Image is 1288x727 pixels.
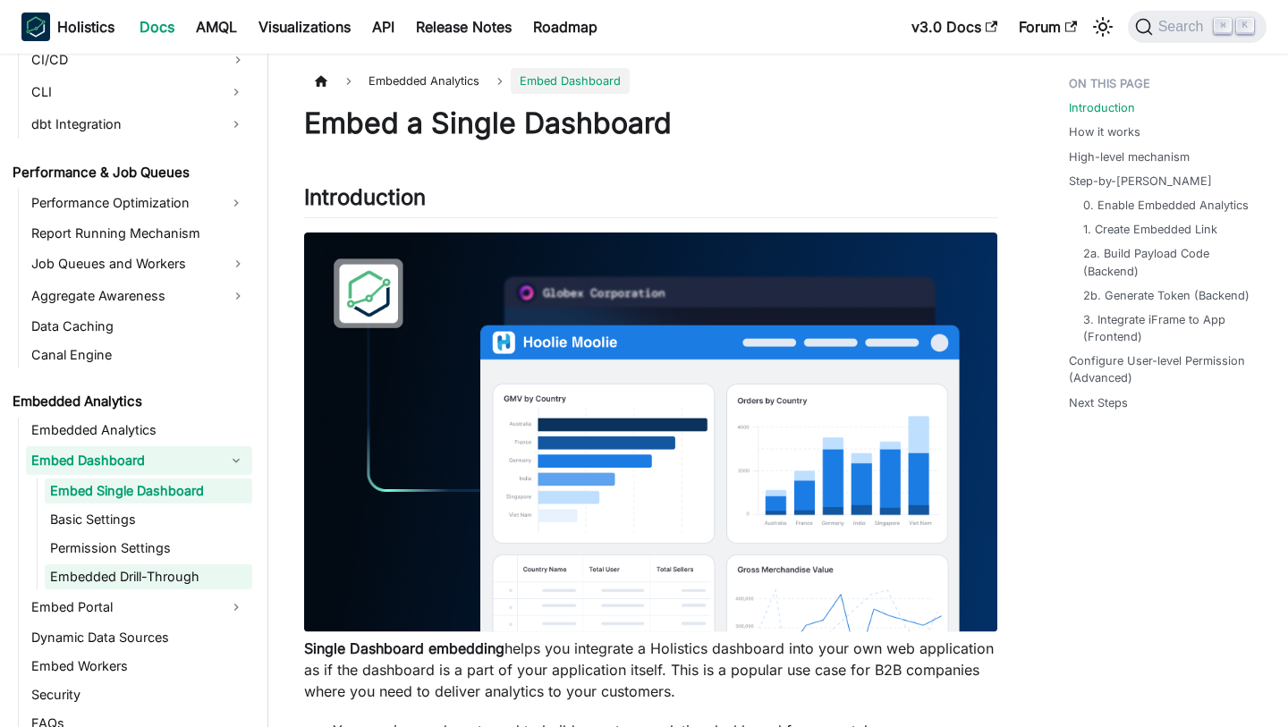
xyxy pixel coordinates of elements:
[26,654,252,679] a: Embed Workers
[45,478,252,503] a: Embed Single Dashboard
[26,446,220,475] a: Embed Dashboard
[304,232,997,632] img: Embedded Dashboard
[57,16,114,38] b: Holistics
[1083,221,1217,238] a: 1. Create Embedded Link
[1069,99,1135,116] a: Introduction
[1083,287,1250,304] a: 2b. Generate Token (Backend)
[21,13,114,41] a: HolisticsHolistics
[45,564,252,589] a: Embedded Drill-Through
[1083,245,1252,279] a: 2a. Build Payload Code (Backend)
[522,13,608,41] a: Roadmap
[361,13,405,41] a: API
[26,78,220,106] a: CLI
[220,446,252,475] button: Collapse sidebar category 'Embed Dashboard'
[185,13,248,41] a: AMQL
[26,189,220,217] a: Performance Optimization
[511,68,630,94] span: Embed Dashboard
[7,160,252,185] a: Performance & Job Queues
[26,682,252,707] a: Security
[26,282,252,310] a: Aggregate Awareness
[304,68,338,94] a: Home page
[220,78,252,106] button: Expand sidebar category 'CLI'
[220,189,252,217] button: Expand sidebar category 'Performance Optimization'
[26,342,252,368] a: Canal Engine
[901,13,1008,41] a: v3.0 Docs
[26,625,252,650] a: Dynamic Data Sources
[360,68,488,94] span: Embedded Analytics
[1069,148,1190,165] a: High-level mechanism
[21,13,50,41] img: Holistics
[26,221,252,246] a: Report Running Mechanism
[45,536,252,561] a: Permission Settings
[1153,19,1215,35] span: Search
[1069,173,1212,190] a: Step-by-[PERSON_NAME]
[26,314,252,339] a: Data Caching
[1069,352,1259,386] a: Configure User-level Permission (Advanced)
[1008,13,1088,41] a: Forum
[26,593,220,621] a: Embed Portal
[220,593,252,621] button: Expand sidebar category 'Embed Portal'
[1083,311,1252,345] a: 3. Integrate iFrame to App (Frontend)
[1128,11,1267,43] button: Search (Command+K)
[45,507,252,532] a: Basic Settings
[304,184,997,218] h2: Introduction
[1236,18,1254,34] kbd: K
[26,110,220,139] a: dbt Integration
[129,13,185,41] a: Docs
[1083,197,1249,214] a: 0. Enable Embedded Analytics
[304,638,997,702] p: helps you integrate a Holistics dashboard into your own web application as if the dashboard is a ...
[304,639,504,657] strong: Single Dashboard embedding
[1069,394,1128,411] a: Next Steps
[1214,18,1232,34] kbd: ⌘
[304,68,997,94] nav: Breadcrumbs
[1089,13,1117,41] button: Switch between dark and light mode (currently light mode)
[405,13,522,41] a: Release Notes
[26,46,252,74] a: CI/CD
[7,389,252,414] a: Embedded Analytics
[220,110,252,139] button: Expand sidebar category 'dbt Integration'
[26,249,252,278] a: Job Queues and Workers
[26,418,252,443] a: Embedded Analytics
[248,13,361,41] a: Visualizations
[1069,123,1140,140] a: How it works
[304,106,997,141] h1: Embed a Single Dashboard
